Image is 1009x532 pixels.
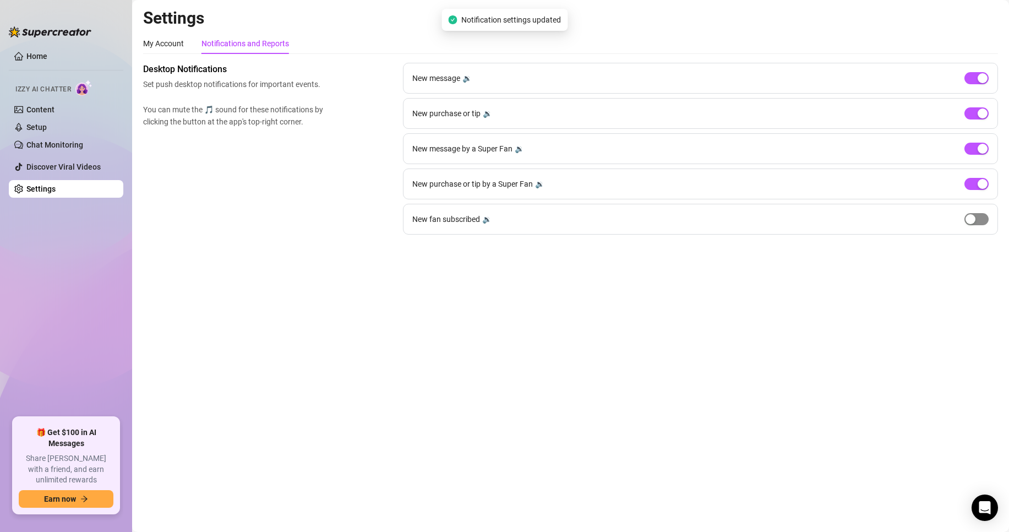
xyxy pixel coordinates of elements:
span: New fan subscribed [412,213,480,225]
span: Izzy AI Chatter [15,84,71,95]
a: Settings [26,184,56,193]
a: Discover Viral Videos [26,162,101,171]
span: Desktop Notifications [143,63,328,76]
img: logo-BBDzfeDw.svg [9,26,91,37]
span: arrow-right [80,495,88,503]
div: Notifications and Reports [201,37,289,50]
span: Notification settings updated [461,14,561,26]
img: AI Chatter [75,80,92,96]
div: My Account [143,37,184,50]
span: New purchase or tip [412,107,481,120]
div: 🔉 [535,178,544,190]
span: New message by a Super Fan [412,143,512,155]
span: 🎁 Get $100 in AI Messages [19,427,113,449]
div: Open Intercom Messenger [972,495,998,521]
div: 🔉 [462,72,472,84]
span: New message [412,72,460,84]
div: 🔉 [483,107,492,120]
button: Earn nowarrow-right [19,490,113,508]
span: Share [PERSON_NAME] with a friend, and earn unlimited rewards [19,453,113,486]
span: New purchase or tip by a Super Fan [412,178,533,190]
span: Set push desktop notifications for important events. [143,78,328,90]
a: Chat Monitoring [26,140,83,149]
div: 🔉 [482,213,492,225]
span: You can mute the 🎵 sound for these notifications by clicking the button at the app's top-right co... [143,104,328,128]
span: Earn now [44,495,76,503]
h2: Settings [143,8,998,29]
a: Content [26,105,54,114]
a: Home [26,52,47,61]
span: check-circle [448,15,457,24]
div: 🔉 [515,143,524,155]
a: Setup [26,123,47,132]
